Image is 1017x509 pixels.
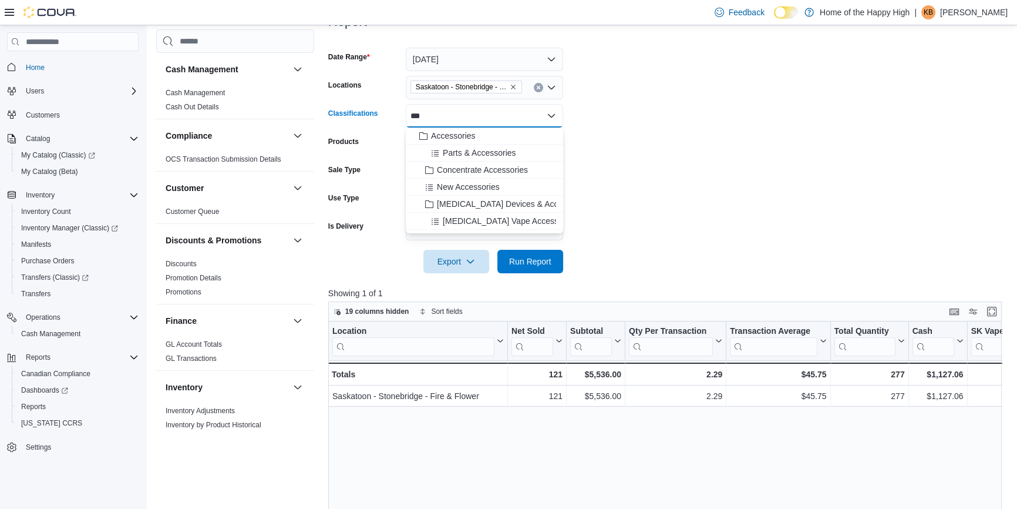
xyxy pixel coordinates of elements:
label: Products [328,137,359,146]
span: My Catalog (Classic) [21,150,95,160]
span: GL Account Totals [166,340,222,349]
h3: Inventory [166,381,203,393]
button: Net Sold [511,326,563,356]
span: Transfers (Classic) [21,273,89,282]
a: Manifests [16,237,56,252]
input: Dark Mode [774,6,799,19]
button: Finance [291,314,305,328]
button: New Accessories [406,179,563,196]
div: Total Quantity [834,326,895,356]
div: Subtotal [570,326,612,337]
div: Cash [912,326,954,356]
button: [MEDICAL_DATA] Devices & Accessories [406,196,563,213]
span: Canadian Compliance [21,369,90,379]
button: Run Report [497,250,563,273]
button: Customer [291,181,305,195]
button: Cash Management [291,62,305,76]
button: Total Quantity [834,326,904,356]
button: Location [332,326,504,356]
div: Saskatoon - Stonebridge - Fire & Flower [332,389,504,403]
span: Canadian Compliance [16,367,139,381]
span: Settings [26,443,51,452]
a: OCS Transaction Submission Details [166,155,281,163]
span: GL Transactions [166,354,217,363]
span: 19 columns hidden [345,307,409,316]
div: Qty Per Transaction [629,326,713,337]
a: Customers [21,108,65,122]
button: Transaction Average [730,326,826,356]
button: Customers [2,106,143,123]
span: [US_STATE] CCRS [21,418,82,428]
span: Promotion Details [166,273,221,283]
p: Showing 1 of 1 [328,287,1009,299]
div: 121 [511,367,563,381]
button: Purchase Orders [12,253,143,269]
span: Parts & Accessories [443,147,516,159]
button: My Catalog (Beta) [12,163,143,180]
a: Inventory by Product Historical [166,421,261,429]
div: Choose from the following options [406,128,563,230]
span: Operations [21,310,139,324]
button: Operations [21,310,65,324]
button: [MEDICAL_DATA] Vape Accessories [406,213,563,230]
span: Reports [26,353,50,362]
div: Katelynd Bartelen [921,5,935,19]
span: Dashboards [21,386,68,395]
div: 277 [834,389,904,403]
span: Feedback [729,6,765,18]
button: Subtotal [570,326,621,356]
a: Home [21,61,49,75]
span: Users [21,84,139,98]
button: Reports [12,399,143,415]
a: Feedback [710,1,769,24]
div: Subtotal [570,326,612,356]
div: $45.75 [730,367,826,381]
div: Net Sold [511,326,553,337]
button: [US_STATE] CCRS [12,415,143,431]
div: 277 [834,367,904,381]
span: Accessories [431,130,475,142]
span: [MEDICAL_DATA] Devices & Accessories [437,198,589,210]
button: Inventory [166,381,288,393]
button: Export [423,250,489,273]
a: Cash Management [16,327,85,341]
div: $1,127.06 [912,389,963,403]
label: Locations [328,81,362,90]
span: New Accessories [437,181,500,193]
label: Use Type [328,193,359,203]
div: Finance [156,337,314,370]
button: Inventory [291,380,305,394]
button: Inventory Count [12,203,143,220]
button: Remove Saskatoon - Stonebridge - Fire & Flower from selection in this group [510,83,517,91]
span: [MEDICAL_DATA] Vape Accessories [443,215,576,227]
a: Inventory Manager (Classic) [12,220,143,236]
span: Inventory [21,188,139,202]
div: Qty Per Transaction [629,326,713,356]
div: $5,536.00 [570,389,621,403]
span: Cash Out Details [166,102,219,112]
span: Washington CCRS [16,416,139,430]
a: Transfers (Classic) [12,269,143,286]
span: Inventory Manager (Classic) [21,223,118,233]
button: Display options [966,304,980,319]
button: Users [2,83,143,99]
div: 2.29 [629,367,722,381]
span: Run Report [509,256,551,267]
h3: Cash Management [166,63,238,75]
button: Inventory [21,188,59,202]
span: Discounts [166,259,197,269]
div: Location [332,326,494,356]
a: Canadian Compliance [16,367,95,381]
span: Saskatoon - Stonebridge - Fire & Flower [416,81,507,93]
div: Discounts & Promotions [156,257,314,304]
div: Transaction Average [730,326,817,356]
a: Promotions [166,288,201,296]
label: Classifications [328,109,378,118]
button: Catalog [21,132,55,146]
button: Cash Management [12,326,143,342]
a: Customer Queue [166,207,219,216]
button: Canadian Compliance [12,366,143,382]
span: Inventory Count [21,207,71,216]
